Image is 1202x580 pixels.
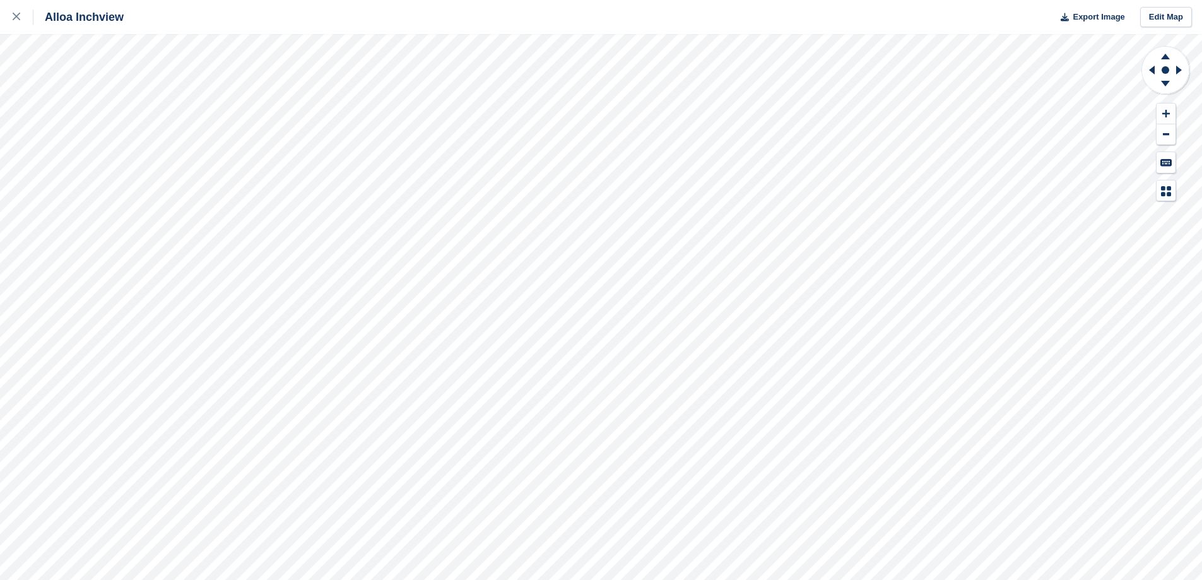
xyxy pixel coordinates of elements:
[1140,7,1192,28] a: Edit Map
[1157,124,1175,145] button: Zoom Out
[1157,181,1175,201] button: Map Legend
[1157,104,1175,124] button: Zoom In
[1053,7,1125,28] button: Export Image
[1157,152,1175,173] button: Keyboard Shortcuts
[33,9,124,25] div: Alloa Inchview
[1073,11,1124,23] span: Export Image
